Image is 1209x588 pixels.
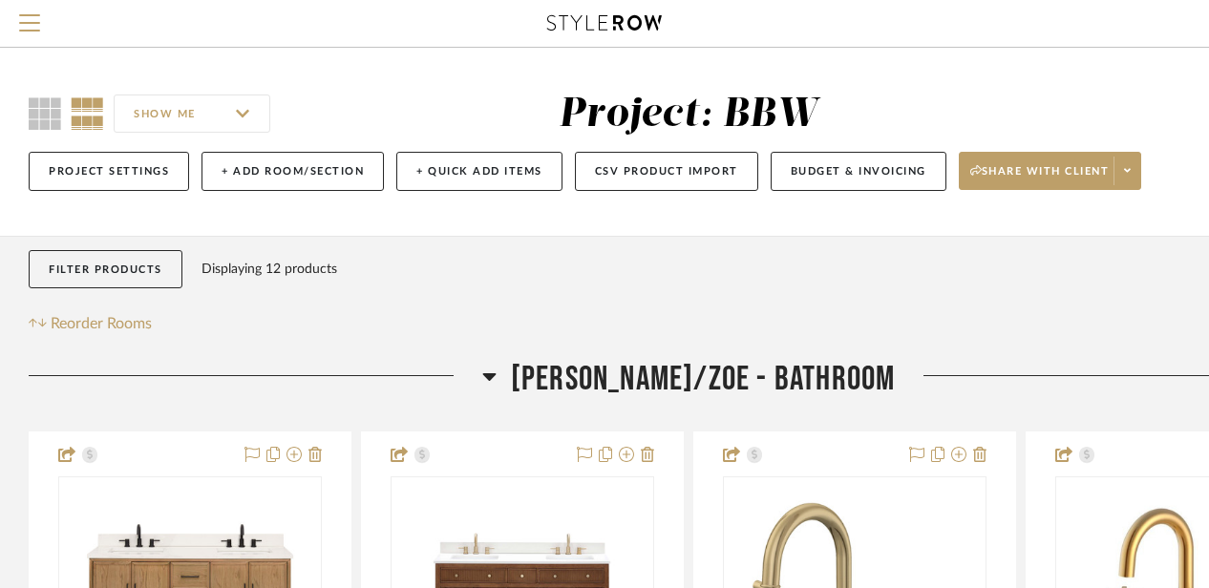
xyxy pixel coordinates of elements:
button: Budget & Invoicing [771,152,946,191]
button: CSV Product Import [575,152,758,191]
span: Reorder Rooms [51,312,152,335]
div: Displaying 12 products [201,250,337,288]
span: Share with client [970,164,1110,193]
span: [PERSON_NAME]/Zoe - Bathroom [511,359,896,400]
button: + Add Room/Section [201,152,384,191]
button: Project Settings [29,152,189,191]
button: + Quick Add Items [396,152,562,191]
button: Reorder Rooms [29,312,152,335]
button: Share with client [959,152,1142,190]
div: Project: BBW [559,94,817,135]
button: Filter Products [29,250,182,289]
